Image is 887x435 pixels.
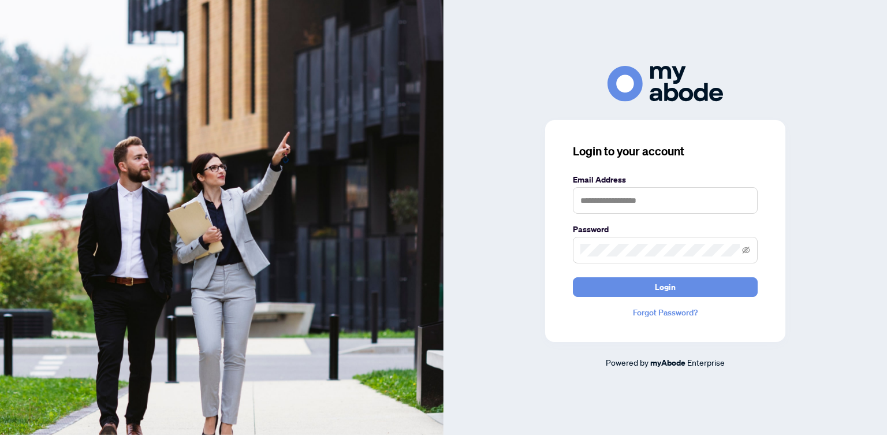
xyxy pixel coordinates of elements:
h3: Login to your account [573,143,758,159]
a: Forgot Password? [573,306,758,319]
span: Enterprise [687,357,725,367]
span: Login [655,278,676,296]
label: Email Address [573,173,758,186]
a: myAbode [650,356,685,369]
button: Login [573,277,758,297]
img: ma-logo [608,66,723,101]
span: eye-invisible [742,246,750,254]
span: Powered by [606,357,649,367]
label: Password [573,223,758,236]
